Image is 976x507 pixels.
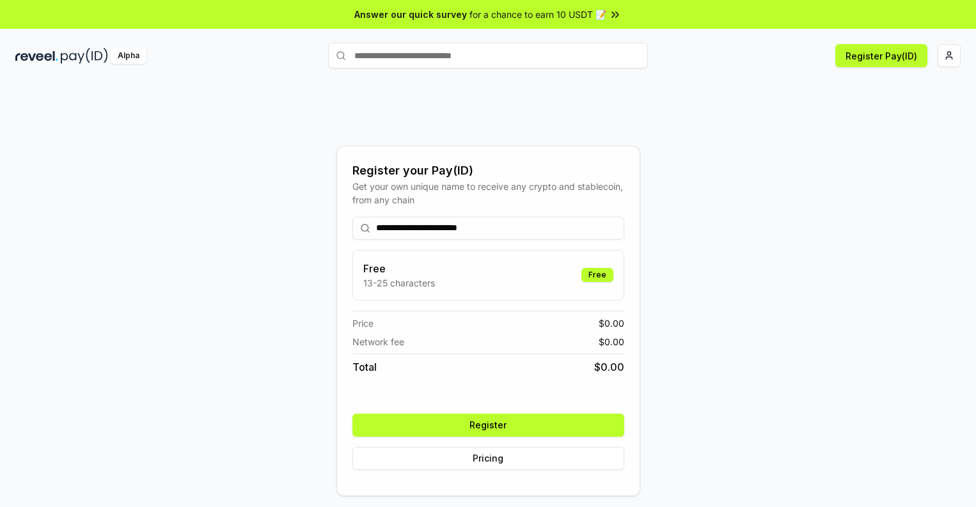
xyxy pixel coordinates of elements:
[352,162,624,180] div: Register your Pay(ID)
[352,180,624,207] div: Get your own unique name to receive any crypto and stablecoin, from any chain
[594,359,624,375] span: $ 0.00
[835,44,927,67] button: Register Pay(ID)
[61,48,108,64] img: pay_id
[111,48,146,64] div: Alpha
[352,414,624,437] button: Register
[352,447,624,470] button: Pricing
[363,261,435,276] h3: Free
[363,276,435,290] p: 13-25 characters
[352,359,377,375] span: Total
[352,316,374,330] span: Price
[354,8,467,21] span: Answer our quick survey
[599,316,624,330] span: $ 0.00
[469,8,606,21] span: for a chance to earn 10 USDT 📝
[581,268,613,282] div: Free
[599,335,624,348] span: $ 0.00
[352,335,404,348] span: Network fee
[15,48,58,64] img: reveel_dark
